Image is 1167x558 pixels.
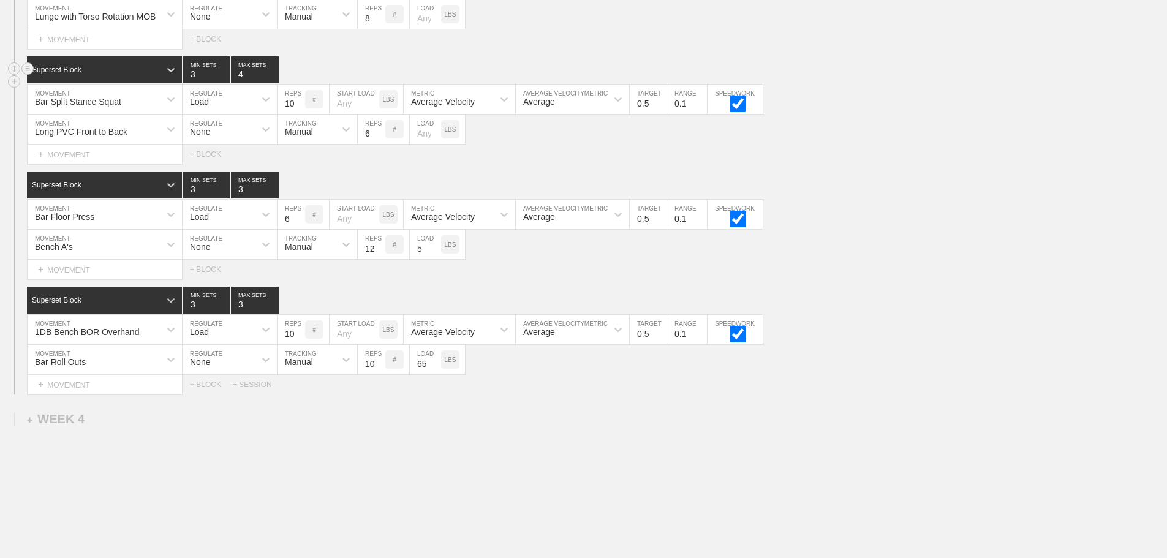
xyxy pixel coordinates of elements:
div: + BLOCK [190,150,233,159]
div: Superset Block [32,296,81,304]
p: LBS [445,241,456,248]
input: Any [410,115,441,144]
iframe: Chat Widget [946,416,1167,558]
div: MOVEMENT [27,29,183,50]
div: Superset Block [32,66,81,74]
div: None [190,242,210,252]
div: Manual [285,242,313,252]
div: + BLOCK [190,265,233,274]
div: Bar Floor Press [35,212,94,222]
div: Lunge with Torso Rotation MOB [35,12,156,21]
div: 1DB Bench BOR Overhand [35,327,139,337]
div: WEEK 4 [27,412,85,426]
div: MOVEMENT [27,375,183,395]
div: Average Velocity [411,97,475,107]
div: Manual [285,12,313,21]
div: None [190,12,210,21]
div: Average [523,212,555,222]
span: + [27,415,32,425]
p: LBS [383,326,395,333]
div: Bar Split Stance Squat [35,97,121,107]
p: # [312,326,316,333]
p: # [312,96,316,103]
div: Average Velocity [411,212,475,222]
span: + [38,379,43,390]
div: Long PVC Front to Back [35,127,127,137]
span: + [38,34,43,44]
input: Any [330,200,379,229]
input: None [231,172,279,198]
p: # [393,11,396,18]
p: LBS [383,96,395,103]
p: LBS [445,126,456,133]
div: Load [190,97,209,107]
input: None [231,56,279,83]
div: None [190,127,210,137]
div: MOVEMENT [27,145,183,165]
p: LBS [445,356,456,363]
div: Manual [285,127,313,137]
div: Bar Roll Outs [35,357,86,367]
div: Superset Block [32,181,81,189]
div: + SESSION [233,380,282,389]
input: Any [410,345,441,374]
input: Any [330,315,379,344]
div: None [190,357,210,367]
p: LBS [383,211,395,218]
p: # [393,126,396,133]
input: None [231,287,279,314]
div: Bench A's [35,242,73,252]
div: Average Velocity [411,327,475,337]
div: MOVEMENT [27,260,183,280]
div: + BLOCK [190,380,233,389]
div: Average [523,327,555,337]
input: Any [330,85,379,114]
span: + [38,264,43,274]
div: Load [190,327,209,337]
div: Manual [285,357,313,367]
p: # [393,241,396,248]
input: Any [410,230,441,259]
div: + BLOCK [190,35,233,43]
p: # [393,356,396,363]
span: + [38,149,43,159]
div: Load [190,212,209,222]
p: # [312,211,316,218]
p: LBS [445,11,456,18]
div: Average [523,97,555,107]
